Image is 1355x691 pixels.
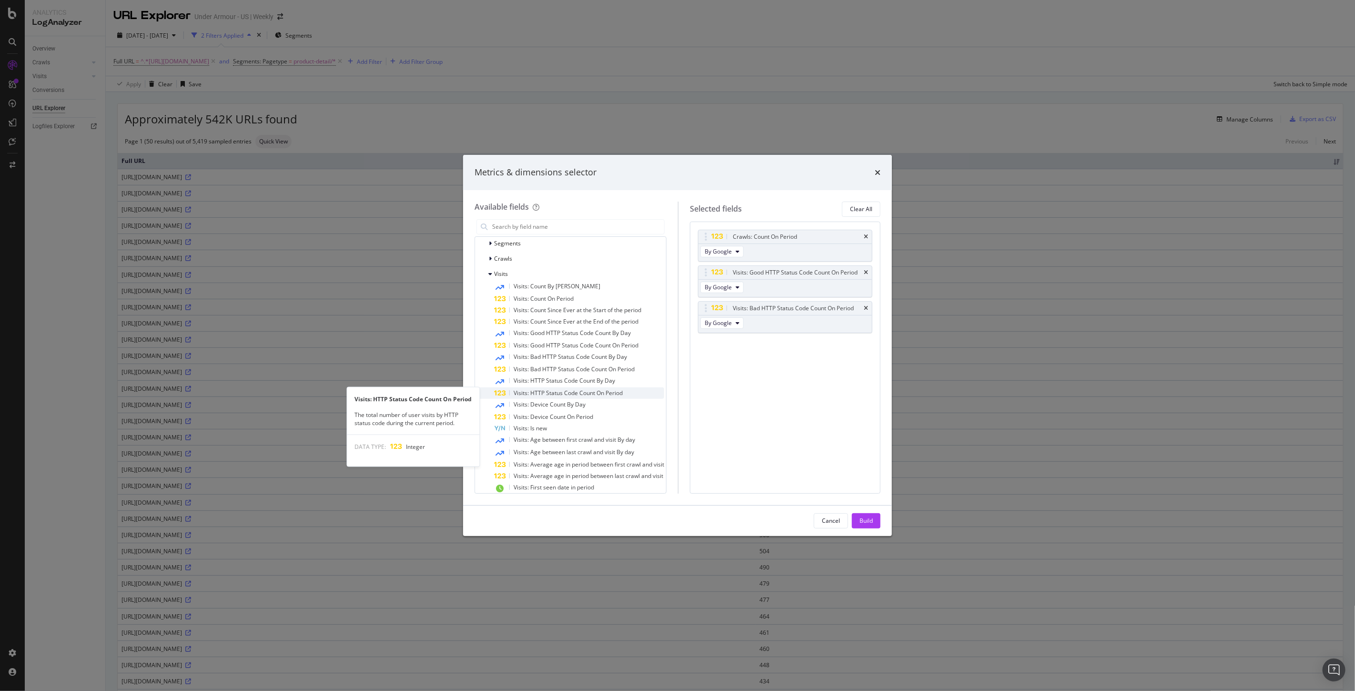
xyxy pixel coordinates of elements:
span: Visits: Age between first crawl and visit By day [514,436,635,444]
span: Visits: Average age in period between first crawl and visit [514,460,664,468]
span: Visits: Device Count By Day [514,400,586,408]
div: Metrics & dimensions selector [475,166,597,179]
span: By Google [705,319,732,327]
div: Clear All [850,205,872,213]
span: Visits: Count By [PERSON_NAME] [514,282,600,290]
span: Visits: HTTP Status Code Count By Day [514,376,615,385]
input: Search by field name [491,220,664,234]
span: Visits: Device Count On Period [514,413,593,421]
span: Visits: Bad HTTP Status Code Count On Period [514,365,635,373]
div: Crawls: Count On Period [733,232,797,242]
span: Visits: HTTP Status Code Count On Period [514,389,623,397]
div: Visits: Bad HTTP Status Code Count On PeriodtimesBy Google [698,301,872,333]
span: Visits: Count Since Ever at the End of the period [514,317,638,325]
span: Crawls [494,254,512,263]
button: Cancel [814,513,848,528]
span: Visits: Age between last crawl and visit By day [514,448,634,456]
span: Segments [494,239,521,247]
div: Visits: Good HTTP Status Code Count On PeriodtimesBy Google [698,265,872,297]
div: Visits: HTTP Status Code Count On Period [347,395,480,403]
div: modal [463,155,892,536]
button: By Google [700,282,744,293]
span: By Google [705,283,732,291]
div: Crawls: Count On PeriodtimesBy Google [698,230,872,262]
div: times [864,305,868,311]
div: The total number of user visits by HTTP status code during the current period. [347,411,480,427]
div: times [864,234,868,240]
div: Visits: Bad HTTP Status Code Count On Period [733,304,854,313]
div: Available fields [475,202,529,212]
span: Visits: Average age in period between last crawl and visit [514,472,663,480]
span: Visits: Count Since Ever at the Start of the period [514,306,641,314]
span: Visits: Is new [514,424,547,432]
div: Build [860,517,873,525]
div: Cancel [822,517,840,525]
div: Open Intercom Messenger [1323,659,1345,681]
button: Clear All [842,202,880,217]
span: Visits: First seen date in period [514,483,594,491]
span: Visits: Good HTTP Status Code Count By Day [514,329,631,337]
span: By Google [705,247,732,255]
div: Selected fields [690,203,742,214]
span: Visits: Good HTTP Status Code Count On Period [514,341,638,349]
button: Build [852,513,880,528]
div: times [864,270,868,275]
button: By Google [700,246,744,257]
span: Visits [494,270,508,278]
span: Visits: Count On Period [514,295,574,303]
button: By Google [700,317,744,329]
div: Visits: Good HTTP Status Code Count On Period [733,268,858,277]
div: times [875,166,880,179]
span: Visits: Bad HTTP Status Code Count By Day [514,353,627,361]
